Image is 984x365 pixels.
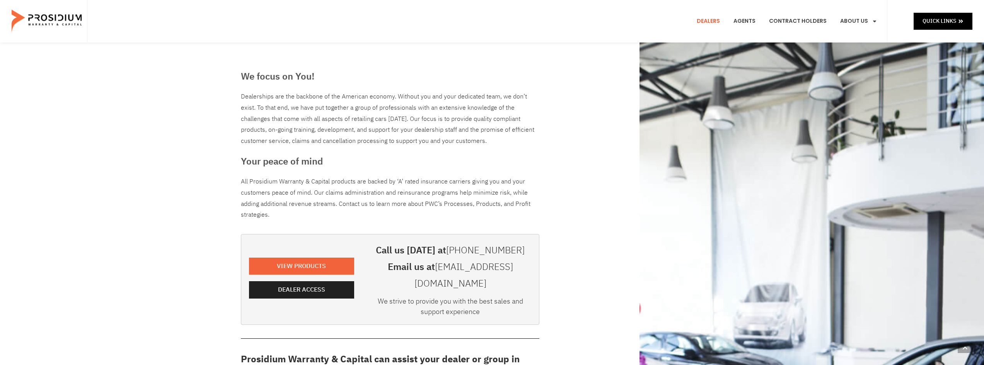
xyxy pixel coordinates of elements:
[241,70,539,83] h3: We focus on You!
[691,7,726,36] a: Dealers
[241,176,539,221] p: All Prosidium Warranty & Capital products are backed by ‘A’ rated insurance carriers giving you a...
[728,7,761,36] a: Agents
[249,281,354,299] a: Dealer Access
[278,284,325,295] span: Dealer Access
[241,154,539,168] h3: Your peace of mind
[446,243,525,257] a: [PHONE_NUMBER]
[370,259,531,292] h3: Email us at
[370,296,531,321] div: We strive to provide you with the best sales and support experience
[241,91,539,147] div: Dealerships are the backbone of the American economy. Without you and your dedicated team, we don...
[691,7,883,36] nav: Menu
[414,260,513,290] a: [EMAIL_ADDRESS][DOMAIN_NAME]
[834,7,883,36] a: About Us
[763,7,832,36] a: Contract Holders
[914,13,972,29] a: Quick Links
[370,242,531,259] h3: Call us [DATE] at
[923,16,956,26] span: Quick Links
[277,261,326,272] span: View Products
[249,258,354,275] a: View Products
